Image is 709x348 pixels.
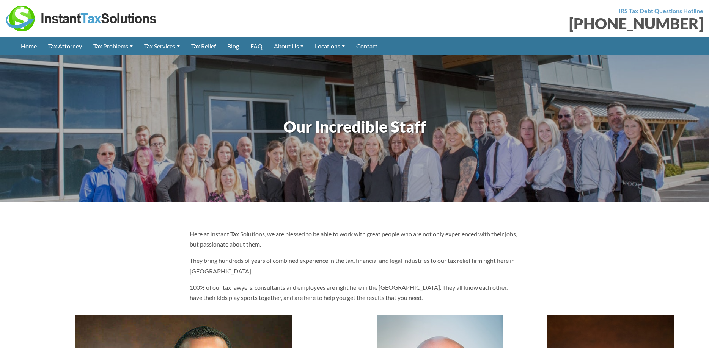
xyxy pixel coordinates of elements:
[360,16,704,31] div: [PHONE_NUMBER]
[190,255,520,276] p: They bring hundreds of years of combined experience in the tax, financial and legal industries to...
[351,37,383,55] a: Contact
[190,229,520,249] p: Here at Instant Tax Solutions, we are blessed to be able to work with great people who are not on...
[190,282,520,303] p: 100% of our tax lawyers, consultants and employees are right here in the [GEOGRAPHIC_DATA]. They ...
[138,37,186,55] a: Tax Services
[222,37,245,55] a: Blog
[619,7,703,14] strong: IRS Tax Debt Questions Hotline
[19,115,690,138] h1: Our Incredible Staff
[309,37,351,55] a: Locations
[245,37,268,55] a: FAQ
[15,37,42,55] a: Home
[268,37,309,55] a: About Us
[6,14,157,21] a: Instant Tax Solutions Logo
[6,6,157,31] img: Instant Tax Solutions Logo
[186,37,222,55] a: Tax Relief
[42,37,88,55] a: Tax Attorney
[88,37,138,55] a: Tax Problems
